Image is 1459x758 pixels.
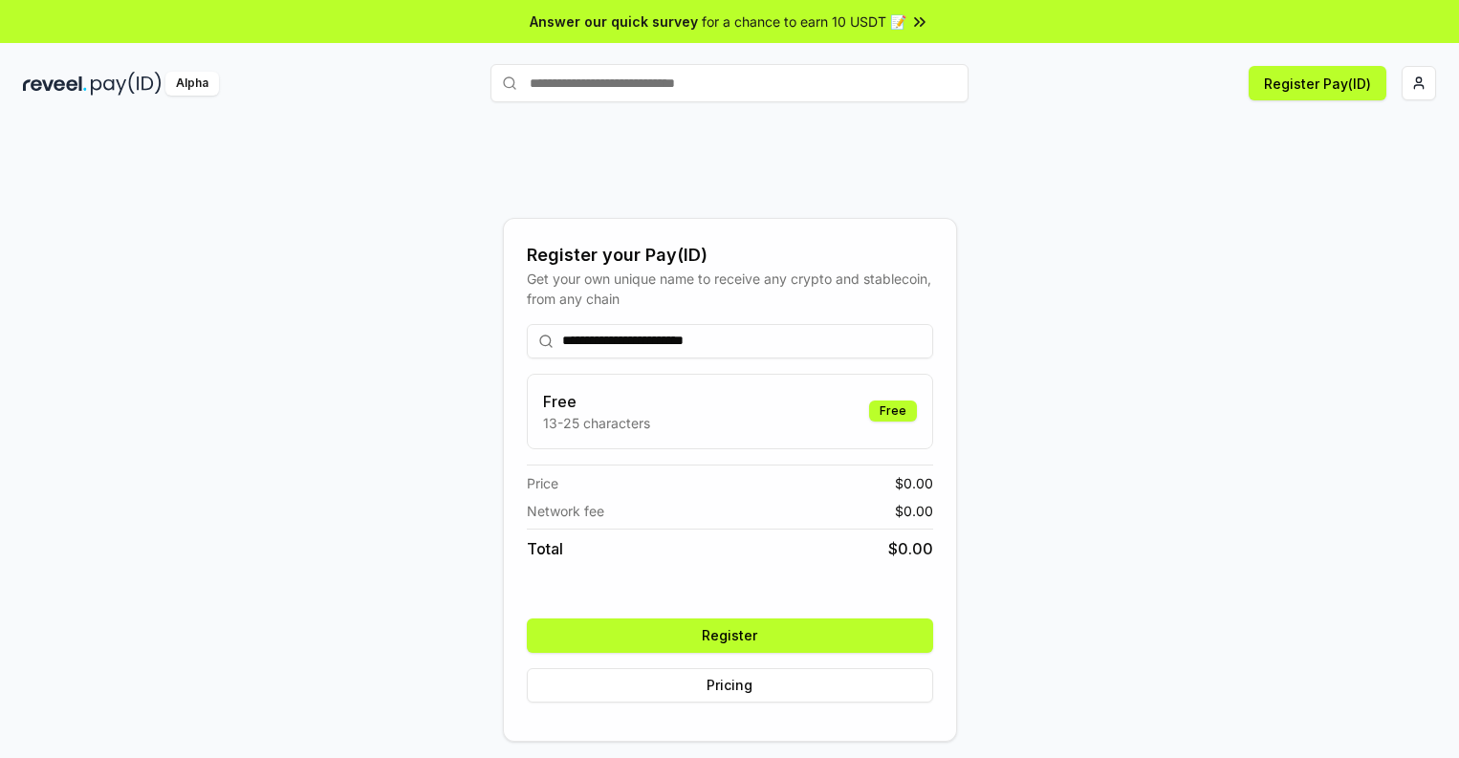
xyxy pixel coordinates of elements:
[23,72,87,96] img: reveel_dark
[527,668,933,703] button: Pricing
[530,11,698,32] span: Answer our quick survey
[702,11,906,32] span: for a chance to earn 10 USDT 📝
[527,618,933,653] button: Register
[543,413,650,433] p: 13-25 characters
[543,390,650,413] h3: Free
[527,537,563,560] span: Total
[888,537,933,560] span: $ 0.00
[527,269,933,309] div: Get your own unique name to receive any crypto and stablecoin, from any chain
[895,473,933,493] span: $ 0.00
[869,401,917,422] div: Free
[527,501,604,521] span: Network fee
[895,501,933,521] span: $ 0.00
[527,242,933,269] div: Register your Pay(ID)
[165,72,219,96] div: Alpha
[91,72,162,96] img: pay_id
[1249,66,1386,100] button: Register Pay(ID)
[527,473,558,493] span: Price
